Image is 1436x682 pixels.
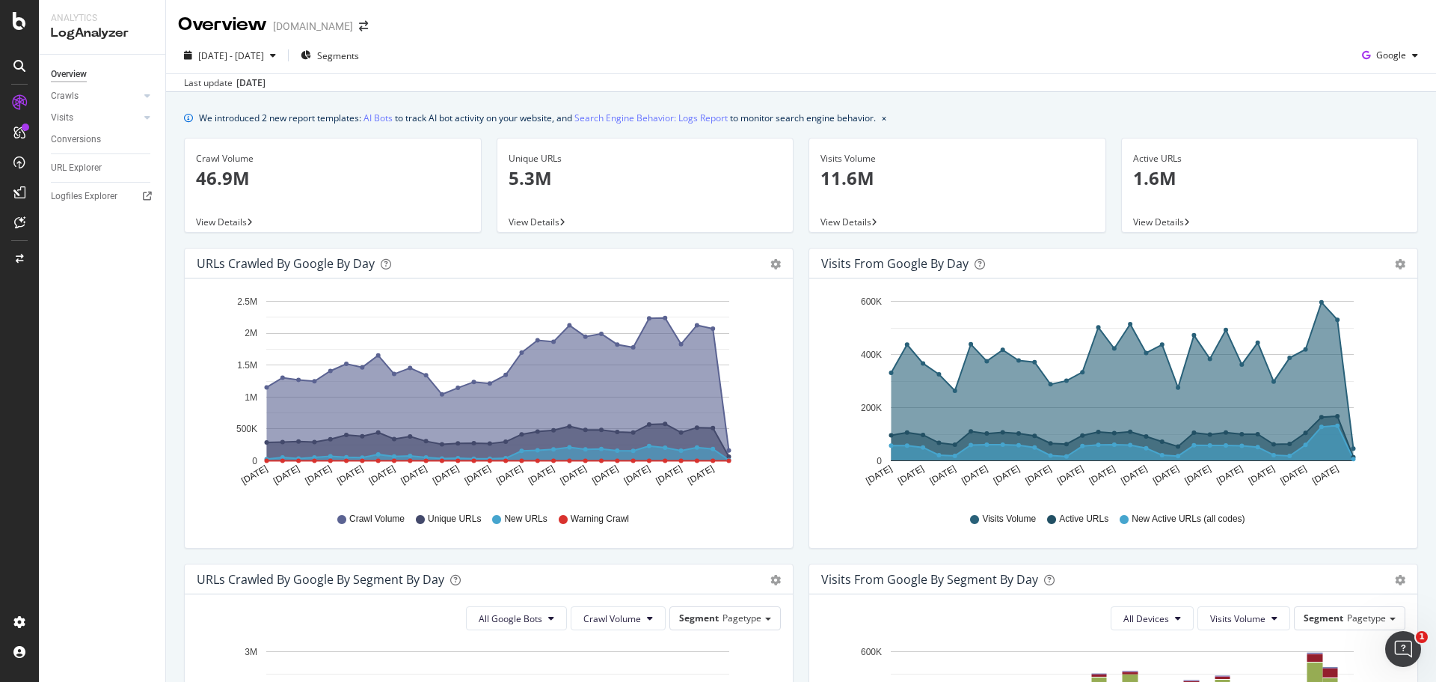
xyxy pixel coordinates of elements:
[1055,463,1085,487] text: [DATE]
[363,110,393,126] a: AI Bots
[51,12,153,25] div: Analytics
[51,110,73,126] div: Visits
[273,19,353,34] div: [DOMAIN_NAME]
[622,463,652,487] text: [DATE]
[877,456,882,466] text: 0
[1151,463,1181,487] text: [DATE]
[428,513,481,526] span: Unique URLs
[51,189,155,204] a: Logfiles Explorer
[583,612,641,625] span: Crawl Volume
[51,110,140,126] a: Visits
[196,165,470,191] p: 46.9M
[722,612,761,624] span: Pagetype
[821,256,969,271] div: Visits from Google by day
[198,49,264,62] span: [DATE] - [DATE]
[184,76,266,90] div: Last update
[431,463,461,487] text: [DATE]
[51,132,155,147] a: Conversions
[1356,43,1424,67] button: Google
[1111,606,1194,630] button: All Devices
[399,463,429,487] text: [DATE]
[509,152,782,165] div: Unique URLs
[861,403,882,413] text: 200K
[574,110,728,126] a: Search Engine Behavior: Logs Report
[178,43,282,67] button: [DATE] - [DATE]
[51,160,102,176] div: URL Explorer
[1347,612,1386,624] span: Pagetype
[1416,631,1428,643] span: 1
[51,67,155,82] a: Overview
[1395,259,1405,270] div: gear
[571,513,629,526] span: Warning Crawl
[51,67,87,82] div: Overview
[982,513,1036,526] span: Visits Volume
[51,160,155,176] a: URL Explorer
[359,21,368,31] div: arrow-right-arrow-left
[928,463,958,487] text: [DATE]
[1119,463,1149,487] text: [DATE]
[654,463,684,487] text: [DATE]
[197,256,375,271] div: URLs Crawled by Google by day
[960,463,989,487] text: [DATE]
[51,25,153,42] div: LogAnalyzer
[864,463,894,487] text: [DATE]
[590,463,620,487] text: [DATE]
[820,216,871,228] span: View Details
[317,49,359,62] span: Segments
[571,606,666,630] button: Crawl Volume
[821,290,1400,499] svg: A chart.
[1376,49,1406,61] span: Google
[1059,513,1108,526] span: Active URLs
[178,12,267,37] div: Overview
[197,290,776,499] svg: A chart.
[463,463,493,487] text: [DATE]
[51,132,101,147] div: Conversions
[237,296,257,307] text: 2.5M
[1133,165,1407,191] p: 1.6M
[199,110,876,126] div: We introduced 2 new report templates: to track AI bot activity on your website, and to monitor se...
[1123,612,1169,625] span: All Devices
[861,647,882,657] text: 600K
[245,392,257,403] text: 1M
[196,216,247,228] span: View Details
[245,329,257,339] text: 2M
[770,575,781,585] div: gear
[1133,152,1407,165] div: Active URLs
[236,76,266,90] div: [DATE]
[1133,216,1184,228] span: View Details
[335,463,365,487] text: [DATE]
[1278,463,1308,487] text: [DATE]
[1087,463,1117,487] text: [DATE]
[861,350,882,360] text: 400K
[992,463,1022,487] text: [DATE]
[51,189,117,204] div: Logfiles Explorer
[1215,463,1245,487] text: [DATE]
[1247,463,1277,487] text: [DATE]
[1310,463,1340,487] text: [DATE]
[679,612,719,624] span: Segment
[1197,606,1290,630] button: Visits Volume
[878,107,890,129] button: close banner
[197,572,444,587] div: URLs Crawled by Google By Segment By Day
[349,513,405,526] span: Crawl Volume
[245,647,257,657] text: 3M
[184,110,1418,126] div: info banner
[252,456,257,466] text: 0
[861,296,882,307] text: 600K
[509,216,559,228] span: View Details
[1395,575,1405,585] div: gear
[236,424,257,434] text: 500K
[51,88,79,104] div: Crawls
[271,463,301,487] text: [DATE]
[239,463,269,487] text: [DATE]
[1183,463,1213,487] text: [DATE]
[527,463,556,487] text: [DATE]
[367,463,397,487] text: [DATE]
[479,612,542,625] span: All Google Bots
[559,463,589,487] text: [DATE]
[1210,612,1265,625] span: Visits Volume
[196,152,470,165] div: Crawl Volume
[1132,513,1245,526] span: New Active URLs (all codes)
